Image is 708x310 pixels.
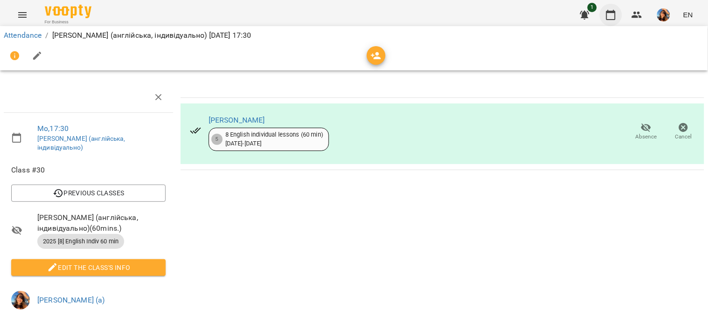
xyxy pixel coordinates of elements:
[657,8,670,21] img: a3cfe7ef423bcf5e9dc77126c78d7dbf.jpg
[211,134,223,145] div: 5
[628,119,665,145] button: Absence
[19,262,158,273] span: Edit the class's Info
[225,131,323,148] div: 8 English individual lessons (60 min) [DATE] - [DATE]
[11,165,166,176] span: Class #30
[45,5,91,18] img: Voopty Logo
[37,296,105,304] a: [PERSON_NAME] (а)
[45,19,91,25] span: For Business
[37,135,125,152] a: [PERSON_NAME] (англійська, індивідуально)
[11,4,34,26] button: Menu
[37,124,69,133] a: Mo , 17:30
[665,119,702,145] button: Cancel
[636,133,657,141] span: Absence
[4,30,704,41] nav: breadcrumb
[11,185,166,201] button: Previous Classes
[4,31,42,40] a: Attendance
[37,237,124,246] span: 2025 [8] English Indiv 60 min
[19,187,158,199] span: Previous Classes
[675,133,692,141] span: Cancel
[37,212,166,234] span: [PERSON_NAME] (англійська, індивідуально) ( 60 mins. )
[45,30,48,41] li: /
[52,30,252,41] p: [PERSON_NAME] (англійська, індивідуально) [DATE] 17:30
[11,259,166,276] button: Edit the class's Info
[680,6,697,23] button: EN
[209,116,265,124] a: [PERSON_NAME]
[588,3,597,12] span: 1
[11,291,30,310] img: a3cfe7ef423bcf5e9dc77126c78d7dbf.jpg
[683,10,693,20] span: EN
